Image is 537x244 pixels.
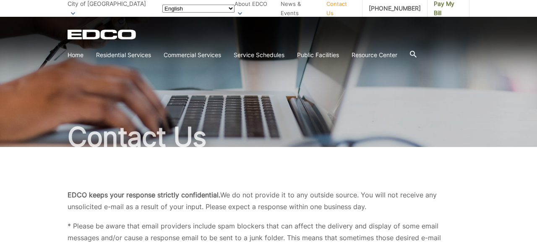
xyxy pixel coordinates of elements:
[162,5,235,13] select: Select a language
[68,123,469,150] h1: Contact Us
[68,50,83,60] a: Home
[96,50,151,60] a: Residential Services
[234,50,284,60] a: Service Schedules
[68,191,220,199] b: EDCO keeps your response strictly confidential.
[68,29,137,39] a: EDCD logo. Return to the homepage.
[68,189,469,213] p: We do not provide it to any outside source. You will not receive any unsolicited e-mail as a resu...
[352,50,397,60] a: Resource Center
[297,50,339,60] a: Public Facilities
[164,50,221,60] a: Commercial Services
